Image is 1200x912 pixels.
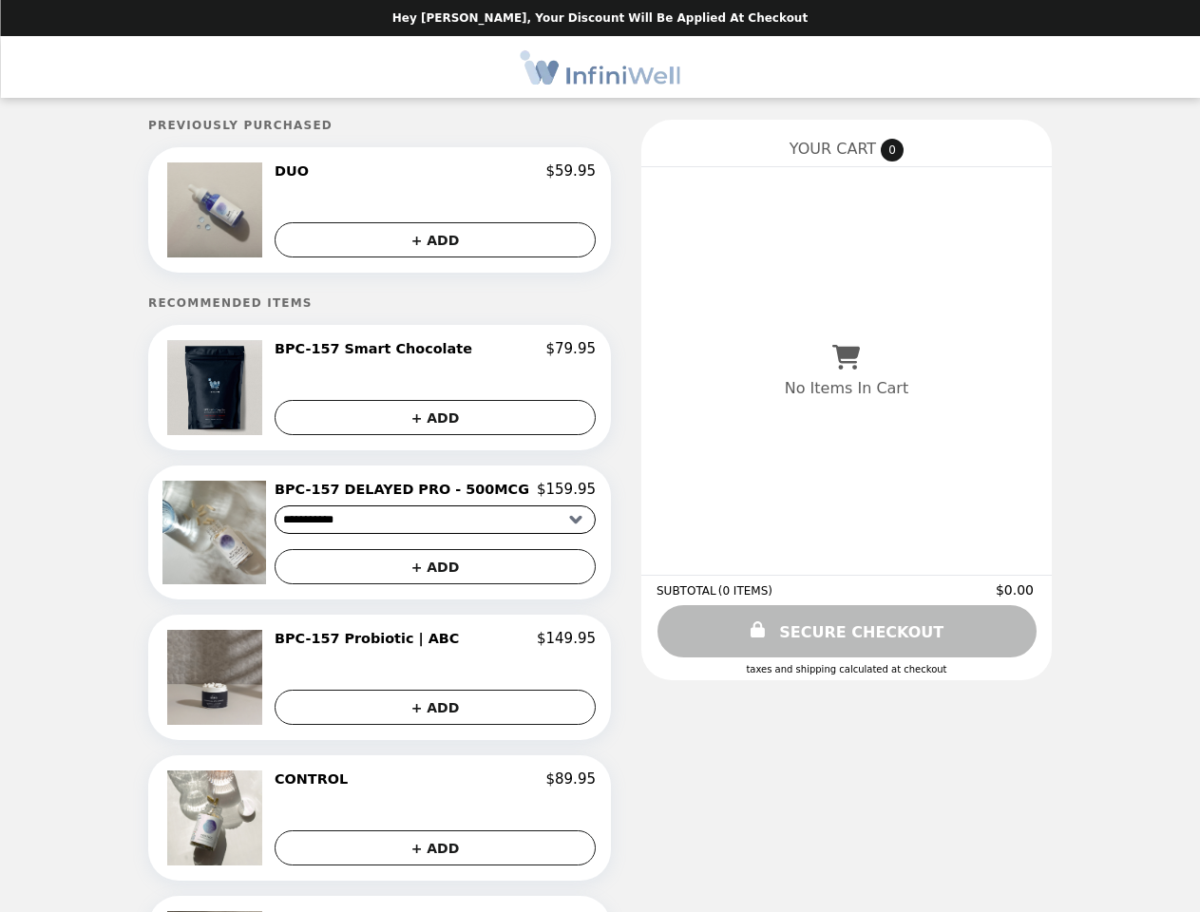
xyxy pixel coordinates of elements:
[275,690,596,725] button: + ADD
[167,770,267,865] img: CONTROL
[148,296,611,310] h5: Recommended Items
[545,770,596,788] p: $89.95
[537,481,596,498] p: $159.95
[545,340,596,357] p: $79.95
[167,630,267,725] img: BPC-157 Probiotic | ABC
[537,630,596,647] p: $149.95
[275,505,596,534] select: Select a product variant
[275,770,355,788] h2: CONTROL
[148,119,611,132] h5: Previously Purchased
[275,162,316,180] h2: DUO
[790,140,876,158] span: YOUR CART
[275,830,596,865] button: + ADD
[881,139,904,161] span: 0
[521,47,680,86] img: Brand Logo
[162,481,271,584] img: BPC-157 DELAYED PRO - 500MCG
[392,11,808,25] p: Hey [PERSON_NAME], your discount will be applied at checkout
[996,582,1037,598] span: $0.00
[275,481,537,498] h2: BPC-157 DELAYED PRO - 500MCG
[275,630,467,647] h2: BPC-157 Probiotic | ABC
[657,664,1037,674] div: Taxes and Shipping calculated at checkout
[275,222,596,257] button: + ADD
[275,340,480,357] h2: BPC-157 Smart Chocolate
[167,340,267,435] img: BPC-157 Smart Chocolate
[275,549,596,584] button: + ADD
[545,162,596,180] p: $59.95
[275,400,596,435] button: + ADD
[718,584,772,598] span: ( 0 ITEMS )
[167,162,267,257] img: DUO
[785,379,908,397] p: No Items In Cart
[657,584,718,598] span: SUBTOTAL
